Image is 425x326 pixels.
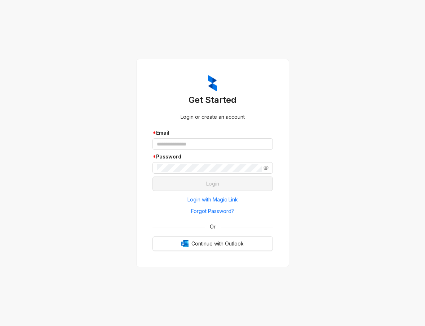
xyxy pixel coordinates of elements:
[181,240,189,247] img: Outlook
[152,113,273,121] div: Login or create an account
[152,205,273,217] button: Forgot Password?
[152,129,273,137] div: Email
[205,223,221,231] span: Or
[152,94,273,106] h3: Get Started
[208,75,217,92] img: ZumaIcon
[152,153,273,161] div: Password
[191,207,234,215] span: Forgot Password?
[152,177,273,191] button: Login
[152,194,273,205] button: Login with Magic Link
[152,236,273,251] button: OutlookContinue with Outlook
[187,196,238,204] span: Login with Magic Link
[264,165,269,170] span: eye-invisible
[191,240,244,248] span: Continue with Outlook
